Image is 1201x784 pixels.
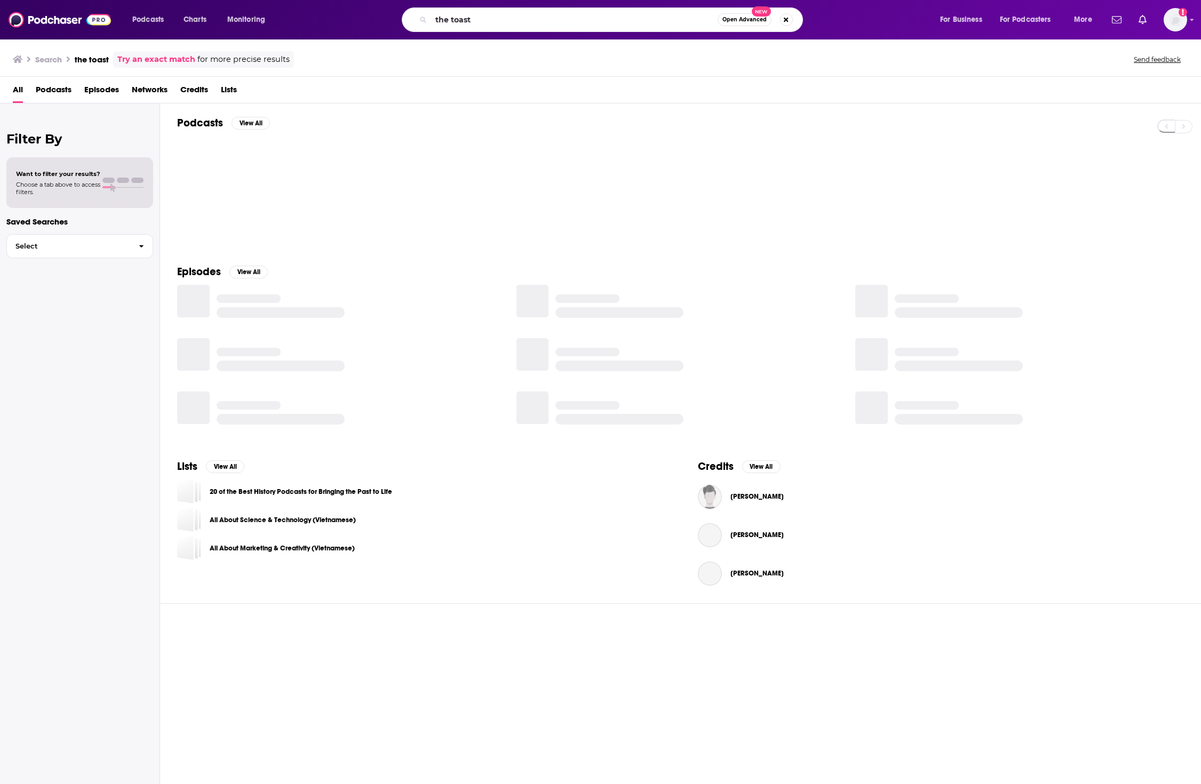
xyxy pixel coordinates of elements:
span: Open Advanced [722,17,767,22]
h2: Credits [698,460,734,473]
a: PodcastsView All [177,116,270,130]
button: John ToastJohn Toast [698,479,1184,514]
span: Select [7,243,130,250]
a: All About Marketing & Creativity (Vietnamese) [210,542,355,554]
input: Search podcasts, credits, & more... [431,11,718,28]
img: User Profile [1164,8,1187,31]
h2: Filter By [6,131,153,147]
button: David ShoreDavid Shore [698,518,1184,552]
a: Credits [180,81,208,103]
a: David Shore [698,523,722,547]
button: open menu [993,11,1067,28]
a: Networks [132,81,168,103]
p: Saved Searches [6,217,153,227]
svg: Add a profile image [1179,8,1187,17]
h2: Episodes [177,265,221,278]
img: Podchaser - Follow, Share and Rate Podcasts [9,10,111,30]
a: Try an exact match [117,53,195,66]
a: 20 of the Best History Podcasts for Bringing the Past to Life [210,486,392,498]
a: 20 of the Best History Podcasts for Bringing the Past to Life [177,479,201,503]
span: For Business [940,12,982,27]
span: for more precise results [197,53,290,66]
button: View All [742,460,781,473]
a: David Shore [730,531,784,539]
span: Choose a tab above to access filters. [16,181,100,196]
h2: Lists [177,460,197,473]
span: For Podcasters [1000,12,1051,27]
span: Logged in as angelahattar [1164,8,1187,31]
span: [PERSON_NAME] [730,492,784,501]
button: Show profile menu [1164,8,1187,31]
a: Podcasts [36,81,71,103]
a: Episodes [84,81,119,103]
button: open menu [125,11,178,28]
a: Ezekiel Kweku [730,569,784,578]
button: Select [6,234,153,258]
div: Search podcasts, credits, & more... [412,7,813,32]
a: All About Marketing & Creativity (Vietnamese) [177,536,201,560]
button: open menu [1067,11,1105,28]
a: All About Science & Technology (Vietnamese) [177,508,201,532]
button: Ezekiel KwekuEzekiel Kweku [698,556,1184,590]
span: Want to filter your results? [16,170,100,178]
a: All About Science & Technology (Vietnamese) [210,514,356,526]
button: View All [206,460,244,473]
button: Send feedback [1131,55,1184,64]
a: Ezekiel Kweku [698,562,722,586]
h2: Podcasts [177,116,223,130]
h3: the toast [75,54,109,65]
span: [PERSON_NAME] [730,531,784,539]
span: More [1074,12,1092,27]
span: Monitoring [227,12,265,27]
h3: Search [35,54,62,65]
span: Charts [184,12,206,27]
a: EpisodesView All [177,265,268,278]
a: Charts [177,11,213,28]
a: CreditsView All [698,460,781,473]
span: New [752,6,771,17]
img: John Toast [698,485,722,509]
button: open menu [220,11,279,28]
span: Podcasts [132,12,164,27]
a: Show notifications dropdown [1134,11,1151,29]
button: Open AdvancedNew [718,13,771,26]
span: [PERSON_NAME] [730,569,784,578]
a: Lists [221,81,237,103]
a: All [13,81,23,103]
button: View All [229,266,268,278]
a: ListsView All [177,460,244,473]
a: John Toast [730,492,784,501]
a: Show notifications dropdown [1108,11,1126,29]
button: View All [232,117,270,130]
button: open menu [933,11,996,28]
